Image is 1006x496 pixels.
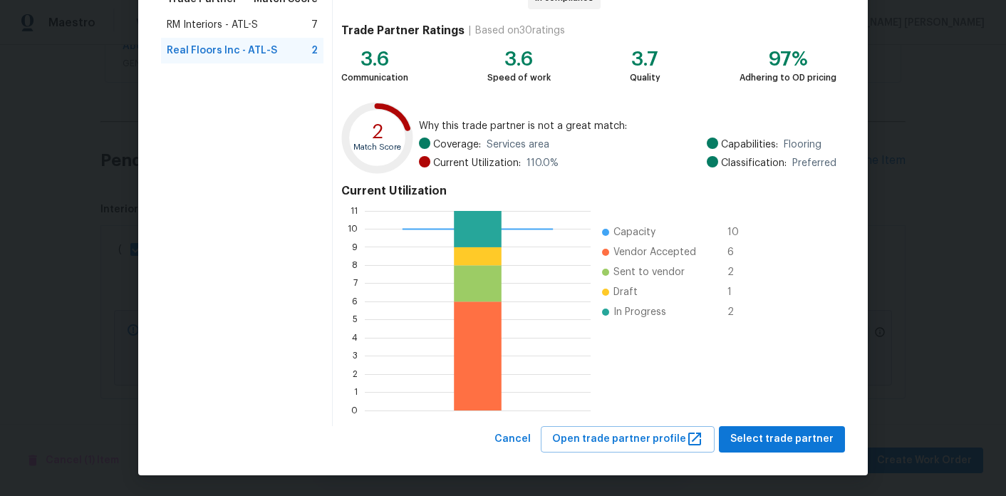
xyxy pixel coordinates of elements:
button: Open trade partner profile [541,426,715,453]
span: Select trade partner [730,430,834,448]
text: 0 [351,406,358,415]
text: 5 [353,315,358,324]
span: Real Floors Inc - ATL-S [167,43,277,58]
text: 6 [352,297,358,306]
h4: Trade Partner Ratings [341,24,465,38]
button: Cancel [489,426,536,453]
span: Classification: [721,156,787,170]
div: 3.7 [630,52,660,66]
span: 1 [727,285,750,299]
div: 3.6 [341,52,408,66]
text: 9 [352,243,358,252]
span: Capacity [613,225,655,239]
span: Coverage: [433,138,481,152]
span: Sent to vendor [613,265,685,279]
span: 7 [311,18,318,32]
span: Cancel [494,430,531,448]
text: 8 [352,261,358,269]
span: Open trade partner profile [552,430,703,448]
span: Why this trade partner is not a great match: [419,119,836,133]
div: Communication [341,71,408,85]
span: 6 [727,245,750,259]
div: 97% [740,52,836,66]
text: 11 [351,207,358,215]
span: Preferred [792,156,836,170]
div: | [465,24,475,38]
text: 3 [353,351,358,360]
span: Vendor Accepted [613,245,696,259]
span: 10 [727,225,750,239]
div: Based on 30 ratings [475,24,565,38]
text: 1 [354,388,358,396]
span: 2 [727,305,750,319]
span: Services area [487,138,549,152]
div: Quality [630,71,660,85]
div: Adhering to OD pricing [740,71,836,85]
text: 2 [372,122,383,142]
text: Match Score [353,143,401,151]
div: 3.6 [487,52,551,66]
h4: Current Utilization [341,184,836,198]
span: 2 [727,265,750,279]
button: Select trade partner [719,426,845,453]
text: 10 [348,224,358,233]
text: 7 [353,279,358,288]
span: Draft [613,285,638,299]
span: Flooring [784,138,821,152]
span: Capabilities: [721,138,778,152]
span: 110.0 % [527,156,559,170]
text: 4 [352,334,358,342]
span: RM Interiors - ATL-S [167,18,258,32]
span: In Progress [613,305,666,319]
span: Current Utilization: [433,156,521,170]
text: 2 [353,370,358,378]
div: Speed of work [487,71,551,85]
span: 2 [311,43,318,58]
